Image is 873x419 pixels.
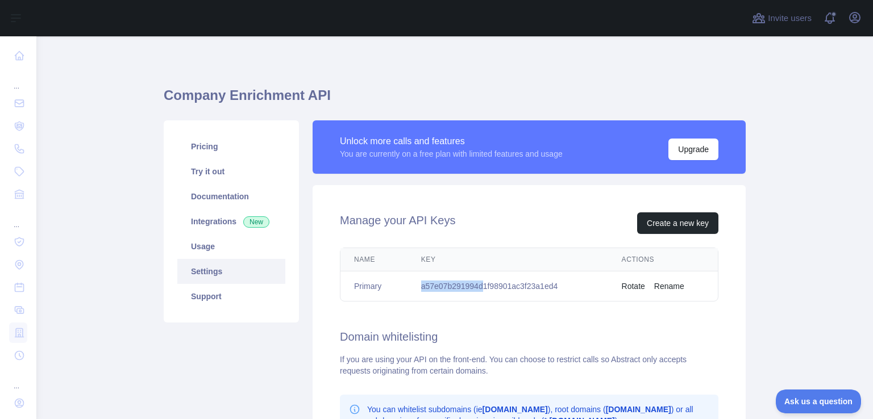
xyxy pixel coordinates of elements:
button: Invite users [750,9,814,27]
button: Create a new key [637,212,718,234]
div: If you are using your API on the front-end. You can choose to restrict calls so Abstract only acc... [340,354,718,376]
b: [DOMAIN_NAME] [483,405,548,414]
a: Support [177,284,285,309]
a: Usage [177,234,285,259]
th: Actions [608,248,718,271]
a: Settings [177,259,285,284]
td: Primary [340,271,408,301]
div: ... [9,207,27,229]
button: Rename [654,280,684,292]
h1: Company Enrichment API [164,86,746,114]
div: ... [9,368,27,391]
div: Unlock more calls and features [340,135,563,148]
button: Rotate [622,280,645,292]
th: Name [340,248,408,271]
td: a57e07b291994d1f98901ac3f23a1ed4 [408,271,608,301]
h2: Domain whitelisting [340,329,718,345]
div: You are currently on a free plan with limited features and usage [340,148,563,160]
h2: Manage your API Keys [340,212,455,234]
iframe: Toggle Customer Support [776,389,862,413]
button: Upgrade [668,139,718,160]
span: New [243,216,269,228]
a: Pricing [177,134,285,159]
a: Integrations New [177,209,285,234]
div: ... [9,68,27,91]
a: Try it out [177,159,285,184]
span: Invite users [768,12,812,25]
a: Documentation [177,184,285,209]
b: [DOMAIN_NAME] [606,405,671,414]
th: Key [408,248,608,271]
